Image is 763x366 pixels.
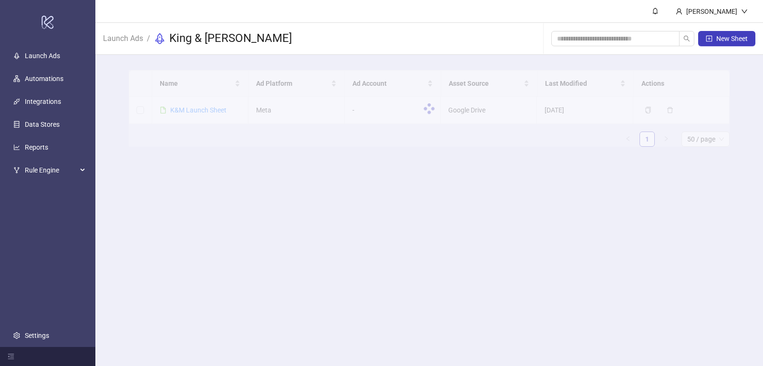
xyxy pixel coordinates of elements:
span: plus-square [706,35,712,42]
span: search [683,35,690,42]
span: fork [13,167,20,173]
span: New Sheet [716,35,748,42]
span: user [676,8,682,15]
a: Automations [25,75,63,82]
a: Integrations [25,98,61,105]
span: Rule Engine [25,161,77,180]
a: Reports [25,143,48,151]
span: rocket [154,33,165,44]
a: Launch Ads [25,52,60,60]
span: bell [652,8,659,14]
h3: King & [PERSON_NAME] [169,31,292,46]
button: New Sheet [698,31,755,46]
a: Settings [25,332,49,339]
a: Data Stores [25,121,60,128]
span: menu-fold [8,353,14,360]
span: down [741,8,748,15]
a: Launch Ads [101,32,145,43]
div: [PERSON_NAME] [682,6,741,17]
li: / [147,31,150,46]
